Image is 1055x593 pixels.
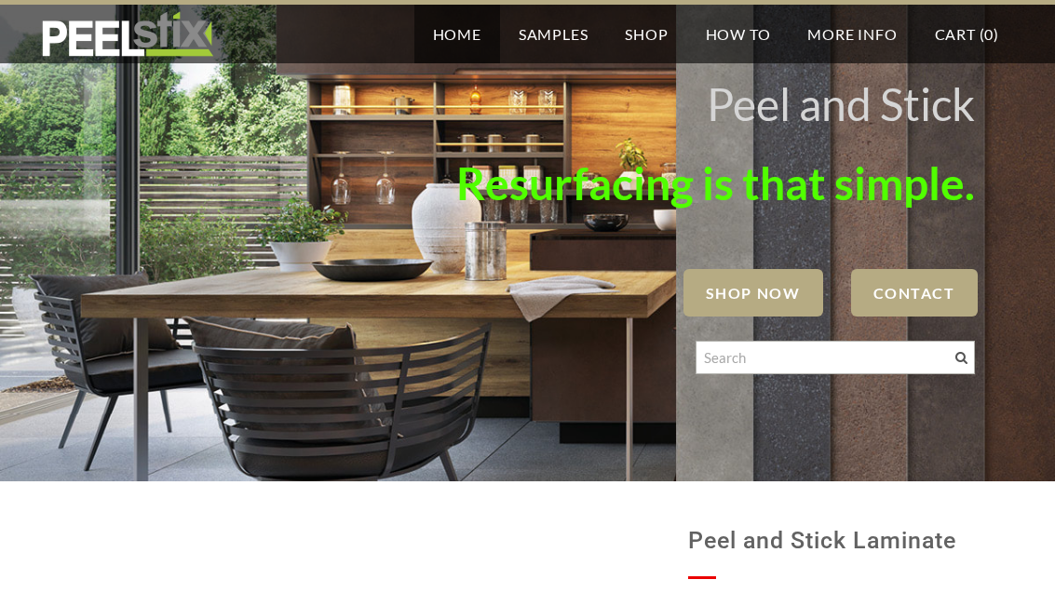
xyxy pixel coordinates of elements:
[456,156,975,209] font: Resurfacing is that simple.
[414,5,500,63] a: Home
[696,341,975,374] input: Search
[955,352,967,364] span: Search
[500,5,607,63] a: Samples
[851,269,978,317] a: Contact
[687,5,790,63] a: How To
[916,5,1018,63] a: Cart (0)
[606,5,686,63] a: Shop
[688,519,975,563] h1: Peel and Stick Laminate
[707,77,975,130] font: Peel and Stick ​
[683,269,823,317] a: SHOP NOW
[37,11,217,58] img: REFACE SUPPLIES
[984,25,994,43] span: 0
[789,5,915,63] a: More Info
